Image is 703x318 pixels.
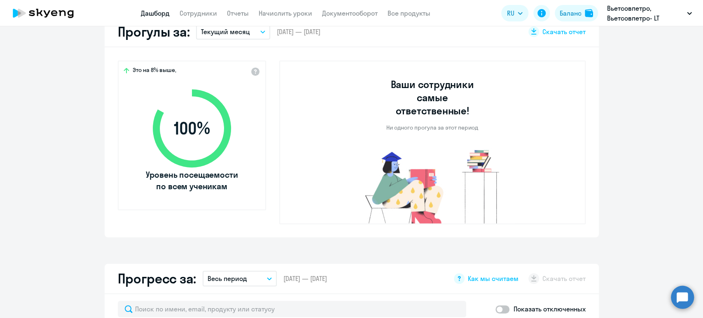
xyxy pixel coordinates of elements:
[133,66,176,76] span: Это на 8% выше,
[507,8,514,18] span: RU
[350,148,515,223] img: no-truants
[118,270,196,287] h2: Прогресс за:
[560,8,582,18] div: Баланс
[379,78,485,117] h3: Ваши сотрудники самые ответственные!
[196,24,270,39] button: Текущий месяц
[542,27,586,36] span: Скачать отчет
[118,23,190,40] h2: Прогулы за:
[145,169,239,192] span: Уровень посещаемости по всем ученикам
[501,5,528,21] button: RU
[141,9,170,17] a: Дашборд
[118,301,466,317] input: Поиск по имени, email, продукту или статусу
[208,274,247,283] p: Весь период
[180,9,217,17] a: Сотрудники
[203,271,277,286] button: Весь период
[259,9,312,17] a: Начислить уроки
[388,9,430,17] a: Все продукты
[277,27,320,36] span: [DATE] — [DATE]
[145,118,239,138] span: 100 %
[201,27,250,37] p: Текущий месяц
[514,304,586,314] p: Показать отключенных
[322,9,378,17] a: Документооборот
[585,9,593,17] img: balance
[555,5,598,21] button: Балансbalance
[468,274,518,283] span: Как мы считаем
[607,3,684,23] p: Вьетсовпетро, Вьетсовпетро- LT постоплата 80/20
[227,9,249,17] a: Отчеты
[283,274,327,283] span: [DATE] — [DATE]
[603,3,696,23] button: Вьетсовпетро, Вьетсовпетро- LT постоплата 80/20
[386,124,478,131] p: Ни одного прогула за этот период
